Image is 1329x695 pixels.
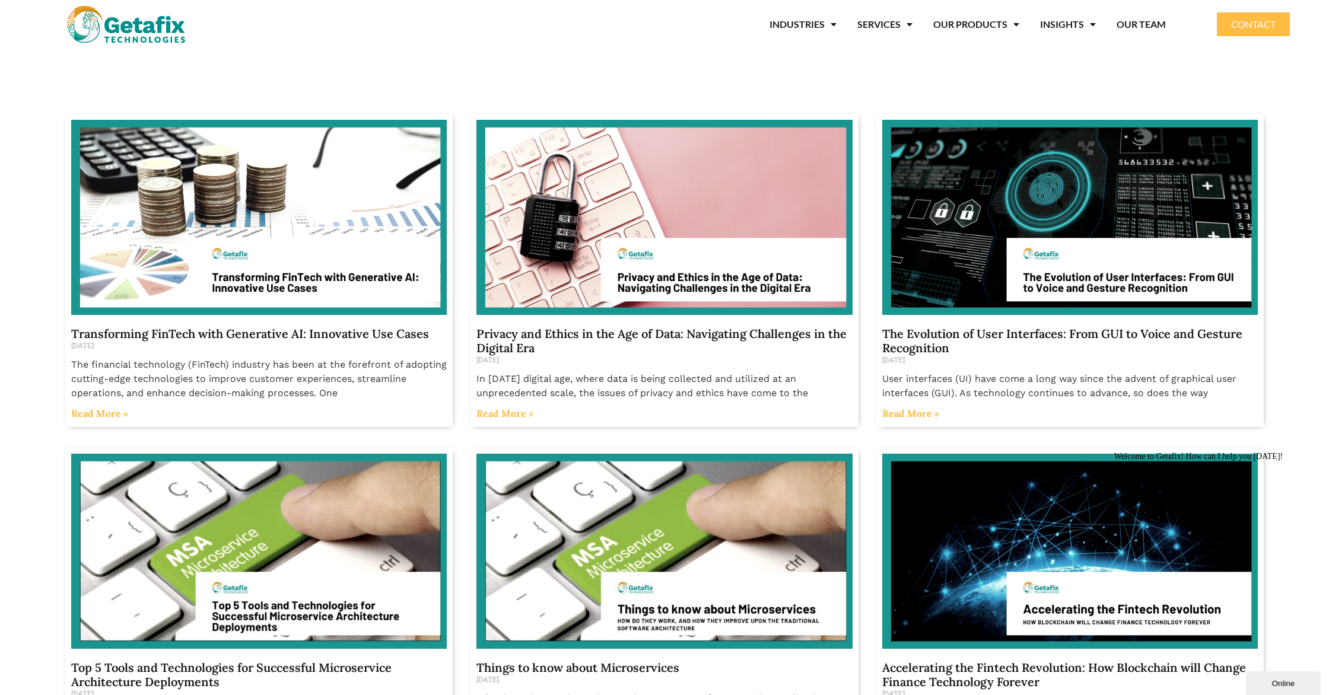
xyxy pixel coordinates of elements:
[1109,447,1323,665] iframe: chat widget
[933,11,1019,38] a: OUR PRODUCTS
[476,326,847,355] a: Privacy and Ethics in the Age of Data: Navigating Challenges in the Digital Era
[71,358,447,400] p: The financial technology (FinTech) industry has been at the forefront of adopting cutting-edge te...
[882,407,939,419] a: Read more about The Evolution of User Interfaces: From GUI to Voice and Gesture Recognition
[476,674,499,684] span: [DATE]
[882,326,1242,355] a: The Evolution of User Interfaces: From GUI to Voice and Gesture Recognition
[476,355,499,364] span: [DATE]
[71,407,128,419] a: Read more about Transforming FinTech with Generative AI: Innovative Use Cases
[882,454,1258,649] img: Blockchain Technology In Banking
[476,407,533,419] a: Read more about Privacy and Ethics in the Age of Data: Navigating Challenges in the Digital Era
[71,660,392,689] a: Top 5 Tools and Technologies for Successful Microservice Architecture Deployments
[71,326,429,341] a: Transforming FinTech with Generative AI: Innovative Use Cases
[71,340,94,350] span: [DATE]
[1246,669,1323,695] iframe: chat widget
[476,660,679,675] a: Things to know about Microservices
[67,6,185,43] img: web and mobile application development company
[882,660,1246,689] a: Accelerating the Fintech Revolution: How Blockchain will Change Finance Technology Forever
[476,454,852,649] img: Microservices Architecture
[882,372,1258,400] p: User interfaces (UI) have come a long way since the advent of graphical user interfaces (GUI). As...
[476,372,852,400] p: In [DATE] digital age, where data is being collected and utilized at an unprecedented scale, the ...
[857,11,913,38] a: SERVICES
[882,355,905,364] span: [DATE]
[71,120,447,315] img: fintech generative ai use cases
[770,11,837,38] a: INDUSTRIES
[1117,11,1166,38] a: OUR TEAM
[1040,11,1096,38] a: INSIGHTS
[1217,12,1290,36] a: CONTACT
[5,5,218,14] div: Welcome to Getafix! How can I help you [DATE]!
[5,5,173,14] span: Welcome to Getafix! How can I help you [DATE]!
[259,11,1166,38] nav: Menu
[1231,20,1276,29] span: CONTACT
